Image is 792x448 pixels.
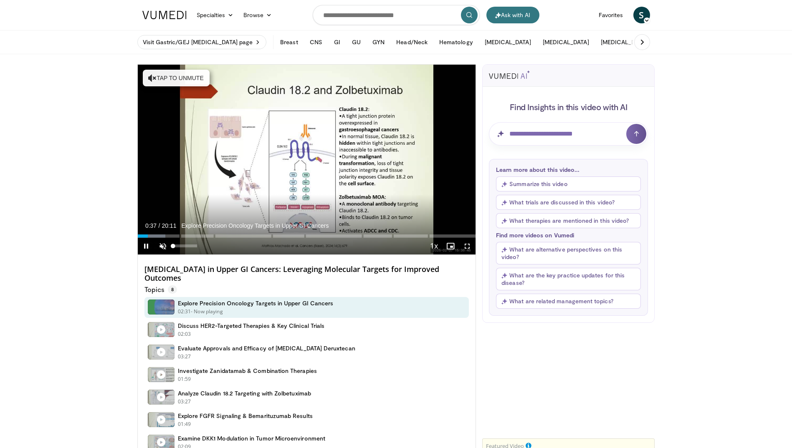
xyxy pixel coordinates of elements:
[162,222,176,229] span: 20:11
[275,34,303,50] button: Breast
[496,242,641,264] button: What are alternative perspectives on this video?
[496,294,641,309] button: What are related management topics?
[489,122,648,146] input: Question for AI
[305,34,327,50] button: CNS
[594,7,628,23] a: Favorites
[496,232,641,239] p: Find more videos on Vumedi
[178,412,313,420] h4: Explore FGFR Signaling & Bemarituzumab Results
[145,222,157,229] span: 0:37
[367,34,390,50] button: GYN
[480,34,536,50] button: [MEDICAL_DATA]
[178,330,191,338] p: 02:03
[178,398,191,405] p: 03:27
[486,7,539,23] button: Ask with AI
[329,34,345,50] button: GI
[496,176,641,191] button: Summarize this video
[496,195,641,210] button: What trials are discussed in this video?
[143,70,210,86] button: Tap to unmute
[142,11,187,19] img: VuMedi Logo
[313,5,480,25] input: Search topics, interventions
[178,300,334,307] h4: Explore Precision Oncology Targets in Upper GI Cancers
[178,375,191,383] p: 01:59
[178,345,355,352] h4: Evaluate Approvals and Efficacy of [MEDICAL_DATA] Deruxtecan
[391,34,433,50] button: Head/Neck
[506,329,631,433] iframe: Advertisement
[178,435,325,442] h4: Examine DKK1 Modulation in Tumor Microenvironment
[178,420,191,428] p: 01:49
[489,70,530,79] img: vumedi-ai-logo.svg
[178,353,191,360] p: 03:27
[434,34,478,50] button: Hematology
[137,35,267,49] a: Visit Gastric/GEJ [MEDICAL_DATA] page
[633,7,650,23] a: S
[173,244,197,247] div: Volume Level
[496,213,641,228] button: What therapies are mentioned in this video?
[192,7,239,23] a: Specialties
[138,238,154,254] button: Pause
[144,265,469,283] h4: [MEDICAL_DATA] in Upper GI Cancers: Leveraging Molecular Targets for Improved Outcomes
[144,285,177,294] p: Topics
[159,222,160,229] span: /
[442,238,459,254] button: Enable picture-in-picture mode
[496,166,641,173] p: Learn more about this video...
[496,268,641,290] button: What are the key practice updates for this disease?
[181,222,329,229] span: Explore Precision Oncology Targets in Upper GI Cancers
[138,65,476,255] video-js: Video Player
[178,322,325,330] h4: Discuss HER2-Targeted Therapies & Key Clinical Trials
[178,390,311,397] h4: Analyze Claudin 18.2 Targeting with Zolbetuximab
[596,34,652,50] button: [MEDICAL_DATA]
[168,285,177,294] span: 8
[178,308,191,315] p: 02:31
[538,34,594,50] button: [MEDICAL_DATA]
[154,238,171,254] button: Unmute
[178,367,317,375] h4: Investigate Zanidatamab & Combination Therapies
[191,308,223,315] p: - Now playing
[238,7,277,23] a: Browse
[425,238,442,254] button: Playback Rate
[459,238,476,254] button: Fullscreen
[489,101,648,112] h4: Find Insights in this video with AI
[138,234,476,238] div: Progress Bar
[347,34,366,50] button: GU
